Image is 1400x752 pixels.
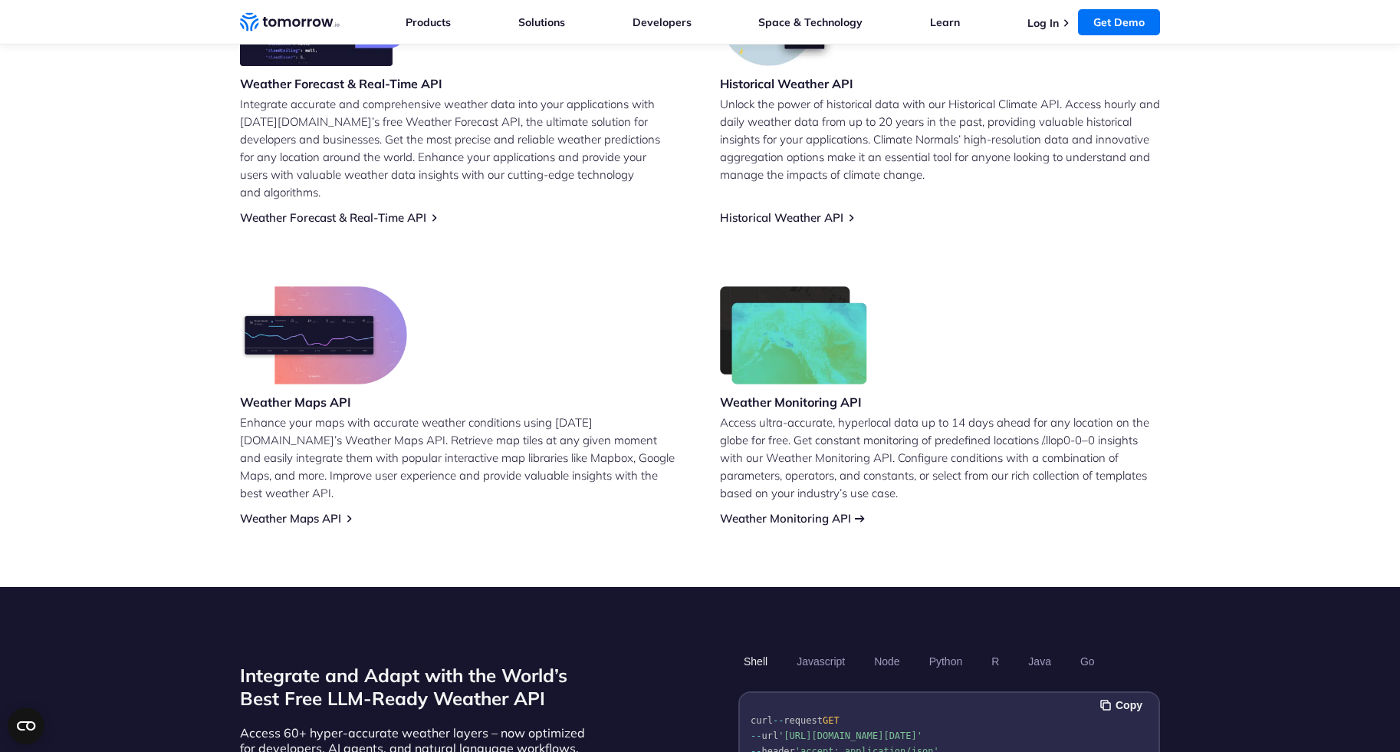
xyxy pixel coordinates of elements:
h3: Weather Monitoring API [720,394,867,411]
span: request [784,715,823,726]
h3: Weather Maps API [240,394,407,411]
a: Learn [930,15,960,29]
a: Space & Technology [758,15,863,29]
button: Node [869,648,905,674]
span: curl [751,715,773,726]
p: Integrate accurate and comprehensive weather data into your applications with [DATE][DOMAIN_NAME]... [240,95,680,201]
a: Home link [240,11,340,34]
span: -- [773,715,784,726]
a: Products [406,15,451,29]
button: Javascript [791,648,850,674]
button: Java [1023,648,1057,674]
h3: Historical Weather API [720,75,853,92]
button: R [986,648,1004,674]
a: Log In [1027,16,1059,30]
h3: Weather Forecast & Real-Time API [240,75,442,92]
button: Copy [1100,697,1147,714]
button: Go [1075,648,1100,674]
span: '[URL][DOMAIN_NAME][DATE]' [778,731,922,741]
button: Python [924,648,968,674]
span: -- [751,731,761,741]
button: Shell [738,648,773,674]
span: url [761,731,778,741]
a: Historical Weather API [720,210,843,225]
a: Weather Monitoring API [720,511,851,526]
a: Solutions [518,15,565,29]
h2: Integrate and Adapt with the World’s Best Free LLM-Ready Weather API [240,664,593,710]
a: Weather Forecast & Real-Time API [240,210,426,225]
p: Access ultra-accurate, hyperlocal data up to 14 days ahead for any location on the globe for free... [720,414,1160,502]
p: Unlock the power of historical data with our Historical Climate API. Access hourly and daily weat... [720,95,1160,183]
a: Developers [633,15,692,29]
button: Open CMP widget [8,707,44,744]
a: Weather Maps API [240,511,341,526]
p: Enhance your maps with accurate weather conditions using [DATE][DOMAIN_NAME]’s Weather Maps API. ... [240,414,680,502]
a: Get Demo [1078,9,1160,35]
span: GET [823,715,840,726]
